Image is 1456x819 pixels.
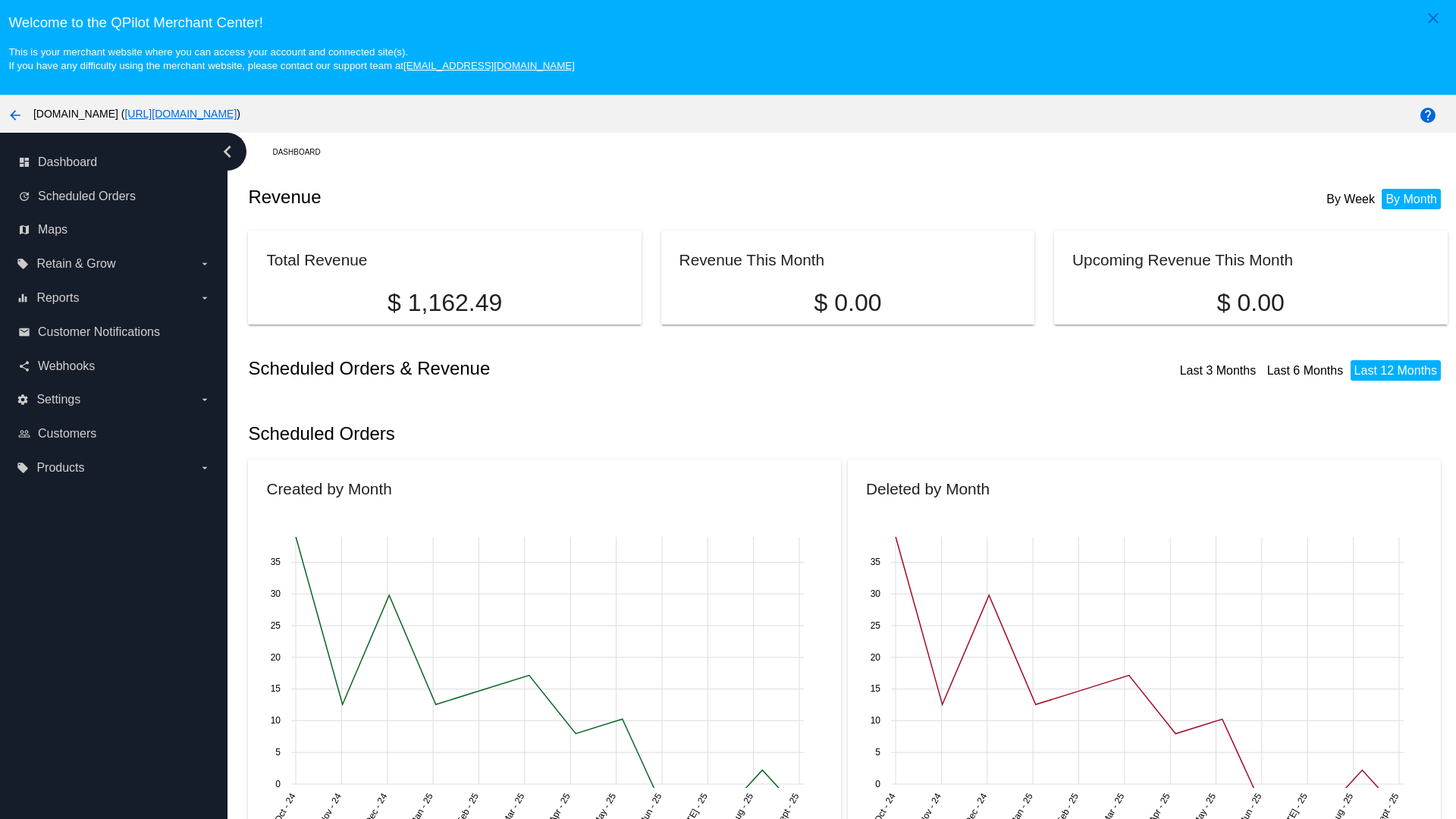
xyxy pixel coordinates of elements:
span: Customer Notifications [38,325,160,339]
i: update [18,190,30,202]
a: update Scheduled Orders [18,184,211,209]
i: local_offer [17,462,29,474]
h2: Scheduled Orders [248,423,848,444]
text: 0 [875,779,880,789]
a: share Webhooks [18,354,211,378]
text: 15 [871,683,881,694]
h2: Revenue This Month [679,251,825,268]
text: 35 [871,557,881,567]
span: Reports [36,291,79,305]
mat-icon: help [1419,106,1437,124]
a: Last 3 Months [1180,364,1257,377]
a: Dashboard [272,140,334,164]
span: Customers [38,427,96,441]
p: $ 0.00 [679,289,1017,317]
a: people_outline Customers [18,422,211,446]
i: arrow_drop_down [199,292,211,304]
text: 10 [871,715,881,726]
text: 20 [271,652,281,663]
text: 30 [871,588,881,599]
i: arrow_drop_down [199,462,211,474]
text: 5 [875,747,880,758]
p: $ 1,162.49 [266,289,623,317]
i: settings [17,394,29,406]
text: 10 [271,715,281,726]
text: 25 [271,620,281,631]
i: people_outline [18,428,30,440]
i: arrow_drop_down [199,394,211,406]
li: By Week [1323,189,1379,209]
text: 20 [871,652,881,663]
h2: Created by Month [266,480,391,497]
i: dashboard [18,156,30,168]
span: Maps [38,223,67,237]
h2: Revenue [248,187,848,208]
a: dashboard Dashboard [18,150,211,174]
a: Last 12 Months [1354,364,1437,377]
a: Last 6 Months [1267,364,1344,377]
span: Scheduled Orders [38,190,136,203]
span: Retain & Grow [36,257,115,271]
text: 15 [271,683,281,694]
small: This is your merchant website where you can access your account and connected site(s). If you hav... [8,46,574,71]
i: equalizer [17,292,29,304]
i: arrow_drop_down [199,258,211,270]
mat-icon: close [1424,9,1442,27]
a: [EMAIL_ADDRESS][DOMAIN_NAME] [403,60,575,71]
a: map Maps [18,218,211,242]
p: $ 0.00 [1072,289,1429,317]
text: 25 [871,620,881,631]
h3: Welcome to the QPilot Merchant Center! [8,14,1447,31]
i: share [18,360,30,372]
span: Products [36,461,84,475]
text: 35 [271,557,281,567]
h2: Deleted by Month [866,480,990,497]
span: Webhooks [38,359,95,373]
h2: Total Revenue [266,251,367,268]
span: Settings [36,393,80,406]
text: 30 [271,588,281,599]
text: 5 [276,747,281,758]
span: Dashboard [38,155,97,169]
mat-icon: arrow_back [6,106,24,124]
span: [DOMAIN_NAME] ( ) [33,108,240,120]
i: email [18,326,30,338]
i: map [18,224,30,236]
text: 0 [276,779,281,789]
h2: Scheduled Orders & Revenue [248,358,848,379]
a: email Customer Notifications [18,320,211,344]
a: [URL][DOMAIN_NAME] [124,108,237,120]
h2: Upcoming Revenue This Month [1072,251,1293,268]
li: By Month [1382,189,1441,209]
i: chevron_left [215,140,240,164]
i: local_offer [17,258,29,270]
